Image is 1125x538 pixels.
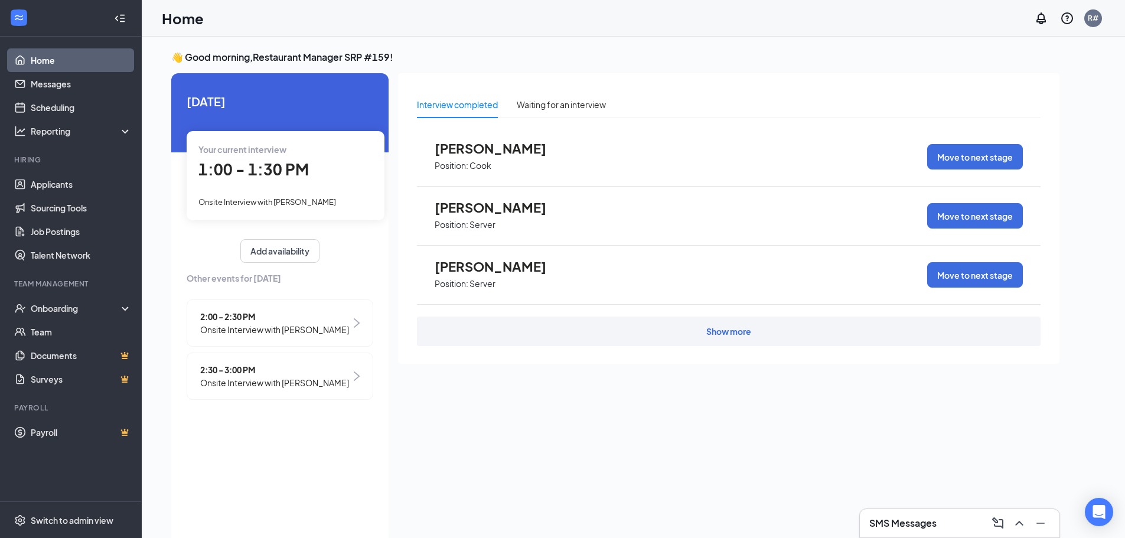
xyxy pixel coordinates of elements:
[200,363,349,376] span: 2:30 - 3:00 PM
[14,155,129,165] div: Hiring
[31,48,132,72] a: Home
[706,325,751,337] div: Show more
[469,278,495,289] p: Server
[31,320,132,344] a: Team
[200,376,349,389] span: Onsite Interview with [PERSON_NAME]
[162,8,204,28] h1: Home
[171,51,1059,64] h3: 👋 Good morning, Restaurant Manager SRP #159 !
[1060,11,1074,25] svg: QuestionInfo
[989,514,1007,533] button: ComposeMessage
[1012,516,1026,530] svg: ChevronUp
[927,262,1023,288] button: Move to next stage
[1033,516,1048,530] svg: Minimize
[31,344,132,367] a: DocumentsCrown
[435,200,565,215] span: [PERSON_NAME]
[198,144,286,155] span: Your current interview
[31,243,132,267] a: Talent Network
[435,219,468,230] p: Position:
[200,323,349,336] span: Onsite Interview with [PERSON_NAME]
[1034,11,1048,25] svg: Notifications
[435,141,565,156] span: [PERSON_NAME]
[435,278,468,289] p: Position:
[14,125,26,137] svg: Analysis
[31,125,132,137] div: Reporting
[435,259,565,274] span: [PERSON_NAME]
[1031,514,1050,533] button: Minimize
[14,514,26,526] svg: Settings
[517,98,606,111] div: Waiting for an interview
[31,514,113,526] div: Switch to admin view
[31,196,132,220] a: Sourcing Tools
[31,96,132,119] a: Scheduling
[31,172,132,196] a: Applicants
[240,239,319,263] button: Add availability
[435,160,468,171] p: Position:
[14,302,26,314] svg: UserCheck
[31,367,132,391] a: SurveysCrown
[927,203,1023,229] button: Move to next stage
[198,159,309,179] span: 1:00 - 1:30 PM
[14,279,129,289] div: Team Management
[200,310,349,323] span: 2:00 - 2:30 PM
[31,302,122,314] div: Onboarding
[14,403,129,413] div: Payroll
[187,272,373,285] span: Other events for [DATE]
[469,160,491,171] p: Cook
[991,516,1005,530] svg: ComposeMessage
[31,220,132,243] a: Job Postings
[927,144,1023,169] button: Move to next stage
[31,420,132,444] a: PayrollCrown
[187,92,373,110] span: [DATE]
[1085,498,1113,526] div: Open Intercom Messenger
[1088,13,1098,23] div: R#
[417,98,498,111] div: Interview completed
[198,197,336,207] span: Onsite Interview with [PERSON_NAME]
[869,517,937,530] h3: SMS Messages
[13,12,25,24] svg: WorkstreamLogo
[114,12,126,24] svg: Collapse
[469,219,495,230] p: Server
[1010,514,1029,533] button: ChevronUp
[31,72,132,96] a: Messages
